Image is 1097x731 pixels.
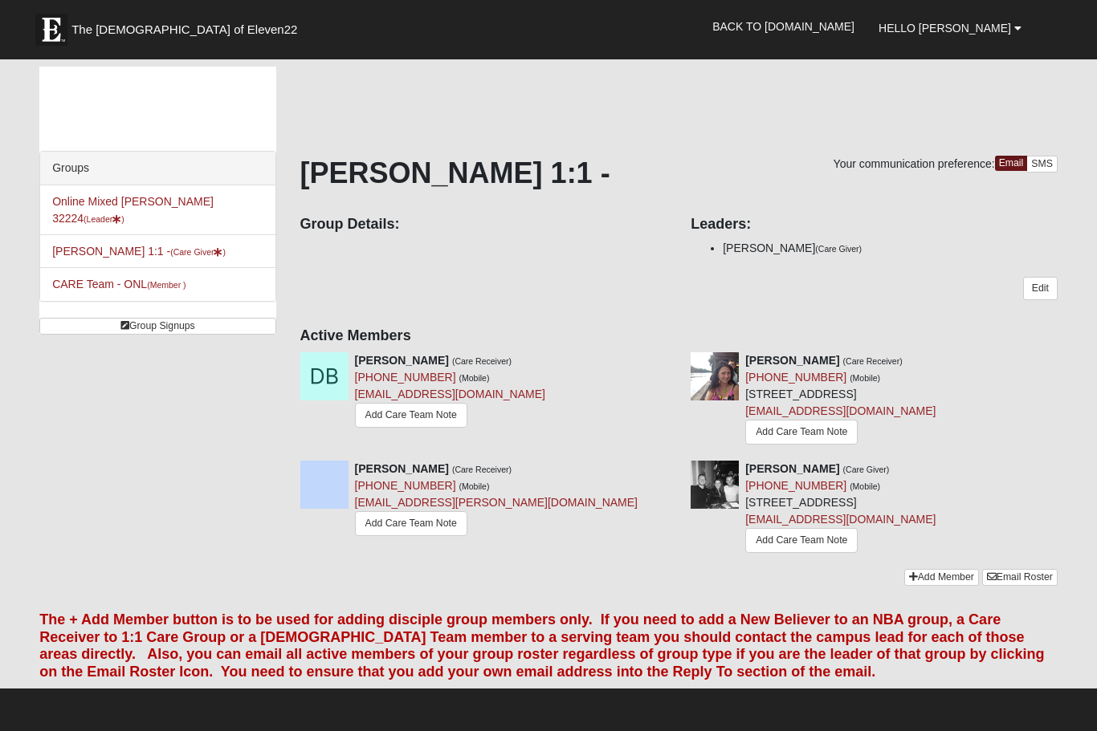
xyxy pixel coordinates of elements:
a: [EMAIL_ADDRESS][DOMAIN_NAME] [745,404,936,417]
a: [EMAIL_ADDRESS][DOMAIN_NAME] [745,513,936,526]
a: [PHONE_NUMBER] [745,371,846,384]
small: (Care Receiver) [843,356,903,366]
a: [PERSON_NAME] 1:1 -(Care Giver) [52,245,226,258]
small: (Care Giver ) [170,247,226,257]
small: (Care Receiver) [452,465,512,474]
font: The + Add Member button is to be used for adding disciple group members only. If you need to add ... [39,611,1044,680]
a: Add Care Team Note [745,528,858,553]
a: [EMAIL_ADDRESS][PERSON_NAME][DOMAIN_NAME] [355,496,638,509]
a: [PHONE_NUMBER] [355,371,456,384]
img: Eleven22 logo [35,14,67,46]
span: The [DEMOGRAPHIC_DATA] of Eleven22 [71,22,297,38]
a: Group Signups [39,318,275,335]
h4: Active Members [300,327,1058,345]
strong: [PERSON_NAME] [745,462,839,475]
small: (Member ) [147,280,186,290]
a: Add Care Team Note [745,420,858,445]
strong: [PERSON_NAME] [745,354,839,367]
span: Hello [PERSON_NAME] [879,22,1011,35]
a: The [DEMOGRAPHIC_DATA] of Eleven22 [27,6,349,46]
small: (Mobile) [850,373,880,383]
div: [STREET_ADDRESS] [745,352,936,449]
small: (Mobile) [459,373,490,383]
a: Online Mixed [PERSON_NAME] 32224(Leader) [52,195,214,225]
a: Back to [DOMAIN_NAME] [700,6,867,47]
a: Add Care Team Note [355,403,467,428]
a: Email Roster [982,569,1058,586]
a: [EMAIL_ADDRESS][DOMAIN_NAME] [355,388,545,400]
small: (Leader ) [84,214,124,224]
h1: [PERSON_NAME] 1:1 - [300,156,1058,190]
a: Email [995,156,1028,171]
small: (Mobile) [459,481,490,491]
a: [PHONE_NUMBER] [355,479,456,492]
a: Hello [PERSON_NAME] [867,8,1034,48]
a: Add Care Team Note [355,511,467,536]
strong: [PERSON_NAME] [355,462,449,475]
div: [STREET_ADDRESS] [745,461,936,557]
a: Edit [1023,277,1058,300]
a: [PHONE_NUMBER] [745,479,846,492]
div: Groups [40,152,275,185]
h4: Group Details: [300,216,667,234]
li: [PERSON_NAME] [723,240,1058,257]
small: (Care Receiver) [452,356,512,366]
a: SMS [1026,156,1058,173]
h4: Leaders: [691,216,1058,234]
a: Add Member [904,569,979,586]
small: (Care Giver) [815,244,862,254]
span: Your communication preference: [834,157,995,170]
small: (Care Giver) [843,465,890,474]
strong: [PERSON_NAME] [355,354,449,367]
a: CARE Team - ONL(Member ) [52,278,186,290]
small: (Mobile) [850,481,880,491]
